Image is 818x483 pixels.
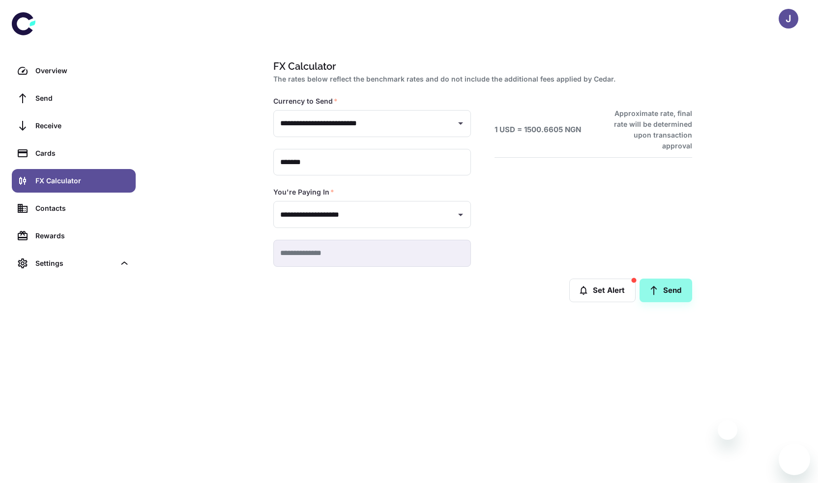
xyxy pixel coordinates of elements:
h6: 1 USD = 1500.6605 NGN [495,124,581,136]
div: Settings [12,252,136,275]
button: J [779,9,798,28]
iframe: Button to launch messaging window [779,444,810,475]
a: Receive [12,114,136,138]
button: Open [454,208,467,222]
div: Settings [35,258,115,269]
a: FX Calculator [12,169,136,193]
div: Contacts [35,203,130,214]
iframe: Close message [718,420,737,440]
a: Contacts [12,197,136,220]
div: Overview [35,65,130,76]
a: Rewards [12,224,136,248]
button: Open [454,116,467,130]
div: Rewards [35,230,130,241]
button: Set Alert [569,279,636,302]
div: Cards [35,148,130,159]
div: FX Calculator [35,175,130,186]
label: Currency to Send [273,96,338,106]
label: You're Paying In [273,187,334,197]
a: Send [12,86,136,110]
h6: Approximate rate, final rate will be determined upon transaction approval [603,108,692,151]
div: Send [35,93,130,104]
h1: FX Calculator [273,59,688,74]
div: Receive [35,120,130,131]
a: Cards [12,142,136,165]
a: Send [640,279,692,302]
a: Overview [12,59,136,83]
